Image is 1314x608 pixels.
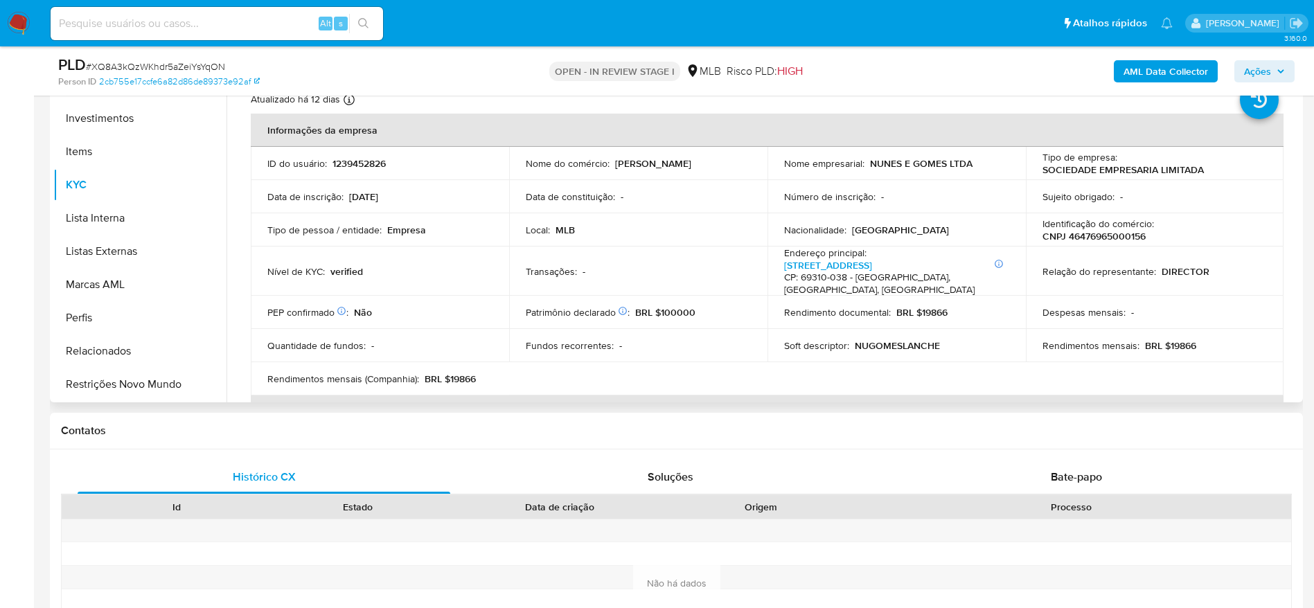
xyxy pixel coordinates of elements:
div: Estado [277,500,439,514]
p: [DATE] [349,190,378,203]
p: lucas.santiago@mercadolivre.com [1206,17,1284,30]
button: Investimentos [53,102,227,135]
p: Nome empresarial : [784,157,864,170]
p: - [371,339,374,352]
p: - [881,190,884,203]
b: AML Data Collector [1124,60,1208,82]
p: BRL $19866 [1145,339,1196,352]
span: Risco PLD: [727,64,803,79]
th: Informações da empresa [251,114,1284,147]
p: Não [354,306,372,319]
p: NUNES E GOMES LTDA [870,157,973,170]
p: Endereço principal : [784,247,867,259]
p: Atualizado há 12 dias [251,93,340,106]
p: Fundos recorrentes : [526,339,614,352]
p: Nome do comércio : [526,157,610,170]
div: Origem [680,500,842,514]
p: OPEN - IN REVIEW STAGE I [549,62,680,81]
span: Histórico CX [233,469,296,485]
p: - [583,265,585,278]
span: Soluções [648,469,693,485]
b: Person ID [58,75,96,88]
button: AML Data Collector [1114,60,1218,82]
p: 1239452826 [332,157,386,170]
button: Ações [1234,60,1295,82]
p: [GEOGRAPHIC_DATA] [852,224,949,236]
p: - [1131,306,1134,319]
p: Despesas mensais : [1042,306,1126,319]
p: Nível de KYC : [267,265,325,278]
button: Listas Externas [53,235,227,268]
button: Items [53,135,227,168]
div: MLB [686,64,721,79]
div: Data de criação [459,500,661,514]
p: Rendimentos mensais : [1042,339,1139,352]
p: Soft descriptor : [784,339,849,352]
p: DIRECTOR [1162,265,1209,278]
a: [STREET_ADDRESS] [784,258,872,272]
p: Tipo de pessoa / entidade : [267,224,382,236]
span: Ações [1244,60,1271,82]
div: Processo [862,500,1281,514]
p: Patrimônio declarado : [526,306,630,319]
p: MLB [556,224,575,236]
p: Nacionalidade : [784,224,846,236]
button: Lista Interna [53,202,227,235]
p: Relação do representante : [1042,265,1156,278]
p: - [621,190,623,203]
a: 2cb755e17ccfe6a82d86de89373e92af [99,75,260,88]
span: # XQ8A3kQzWKhdr5aZeiYsYqON [86,60,225,73]
span: s [339,17,343,30]
p: Local : [526,224,550,236]
b: PLD [58,53,86,75]
p: Número de inscrição : [784,190,876,203]
p: SOCIEDADE EMPRESARIA LIMITADA [1042,163,1204,176]
p: [PERSON_NAME] [615,157,691,170]
button: search-icon [349,14,378,33]
p: Quantidade de fundos : [267,339,366,352]
p: NUGOMESLANCHE [855,339,940,352]
button: Restrições Novo Mundo [53,368,227,401]
p: verified [330,265,363,278]
p: Data de constituição : [526,190,615,203]
p: PEP confirmado : [267,306,348,319]
p: Data de inscrição : [267,190,344,203]
button: KYC [53,168,227,202]
p: Rendimentos mensais (Companhia) : [267,373,419,385]
input: Pesquise usuários ou casos... [51,15,383,33]
span: Atalhos rápidos [1073,16,1147,30]
p: - [619,339,622,352]
a: Sair [1289,16,1304,30]
button: Perfis [53,301,227,334]
span: Alt [320,17,331,30]
p: BRL $100000 [635,306,695,319]
p: Identificação do comércio : [1042,217,1154,230]
p: BRL $19866 [425,373,476,385]
p: Transações : [526,265,577,278]
p: Sujeito obrigado : [1042,190,1115,203]
p: CNPJ 46476965000156 [1042,230,1146,242]
span: Bate-papo [1051,469,1102,485]
span: 3.160.0 [1284,33,1307,44]
p: Rendimento documental : [784,306,891,319]
button: Relacionados [53,334,227,368]
p: ID do usuário : [267,157,327,170]
span: HIGH [777,63,803,79]
p: Tipo de empresa : [1042,151,1117,163]
div: Id [96,500,258,514]
a: Notificações [1161,17,1173,29]
button: Marcas AML [53,268,227,301]
p: Empresa [387,224,426,236]
h1: Contatos [61,424,1292,438]
p: BRL $19866 [896,306,948,319]
h4: CP: 69310-038 - [GEOGRAPHIC_DATA], [GEOGRAPHIC_DATA], [GEOGRAPHIC_DATA] [784,271,1004,296]
th: Detalhes de contato [251,395,1284,429]
p: - [1120,190,1123,203]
